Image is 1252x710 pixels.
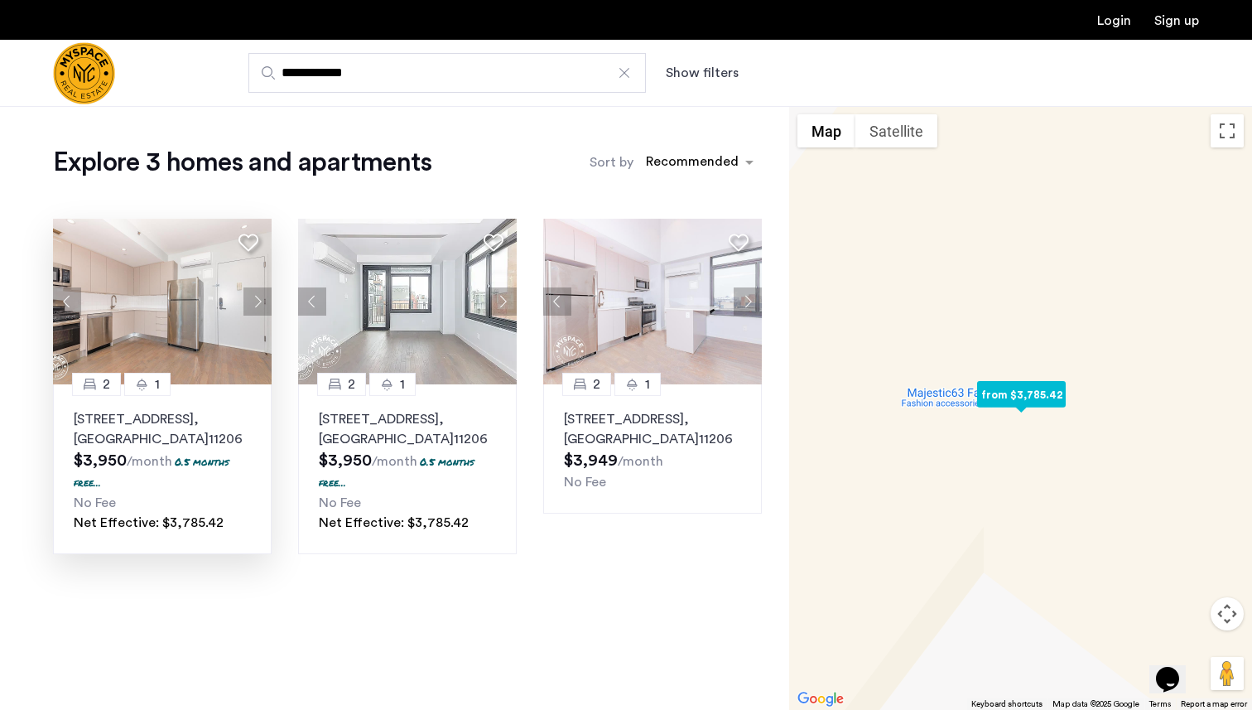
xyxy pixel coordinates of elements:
[645,374,650,394] span: 1
[319,496,361,510] span: No Fee
[400,374,405,394] span: 1
[74,496,116,510] span: No Fee
[564,476,606,489] span: No Fee
[643,152,739,176] div: Recommended
[243,287,272,316] button: Next apartment
[793,688,848,710] img: Google
[319,409,496,449] p: [STREET_ADDRESS] 11206
[53,42,115,104] img: logo
[793,688,848,710] a: Open this area in Google Maps (opens a new window)
[855,114,937,147] button: Show satellite imagery
[543,219,762,384] img: 2008_638586461592499524.jpeg
[248,53,646,93] input: Apartment Search
[543,384,762,514] a: 21[STREET_ADDRESS], [GEOGRAPHIC_DATA]11206No Fee
[797,114,855,147] button: Show street map
[53,384,272,554] a: 21[STREET_ADDRESS], [GEOGRAPHIC_DATA]112060.5 months free...No FeeNet Effective: $3,785.42
[298,384,517,554] a: 21[STREET_ADDRESS], [GEOGRAPHIC_DATA]112060.5 months free...No FeeNet Effective: $3,785.42
[74,516,224,529] span: Net Effective: $3,785.42
[564,409,741,449] p: [STREET_ADDRESS] 11206
[103,374,110,394] span: 2
[971,698,1043,710] button: Keyboard shortcuts
[618,455,663,468] sub: /month
[543,287,571,316] button: Previous apartment
[53,219,272,384] img: 1990_638168315537685177.jpeg
[1052,700,1139,708] span: Map data ©2025 Google
[666,63,739,83] button: Show or hide filters
[319,455,474,490] p: 0.5 months free...
[74,409,251,449] p: [STREET_ADDRESS] 11206
[1149,644,1202,693] iframe: chat widget
[1211,597,1244,630] button: Map camera controls
[1149,698,1171,710] a: Terms (opens in new tab)
[319,516,469,529] span: Net Effective: $3,785.42
[1211,657,1244,690] button: Drag Pegman onto the map to open Street View
[970,376,1072,413] div: from $3,785.42
[53,42,115,104] a: Cazamio Logo
[155,374,160,394] span: 1
[1154,14,1199,27] a: Registration
[53,146,431,179] h1: Explore 3 homes and apartments
[348,374,355,394] span: 2
[638,147,762,177] ng-select: sort-apartment
[319,452,372,469] span: $3,950
[1097,14,1131,27] a: Login
[489,287,517,316] button: Next apartment
[298,287,326,316] button: Previous apartment
[1211,114,1244,147] button: Toggle fullscreen view
[127,455,172,468] sub: /month
[53,287,81,316] button: Previous apartment
[298,219,517,384] img: adfb5aed-36e7-43a6-84ef-77f40efbc032_638872014673374638.png
[74,452,127,469] span: $3,950
[590,152,633,172] label: Sort by
[372,455,417,468] sub: /month
[1181,698,1247,710] a: Report a map error
[593,374,600,394] span: 2
[734,287,762,316] button: Next apartment
[564,452,618,469] span: $3,949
